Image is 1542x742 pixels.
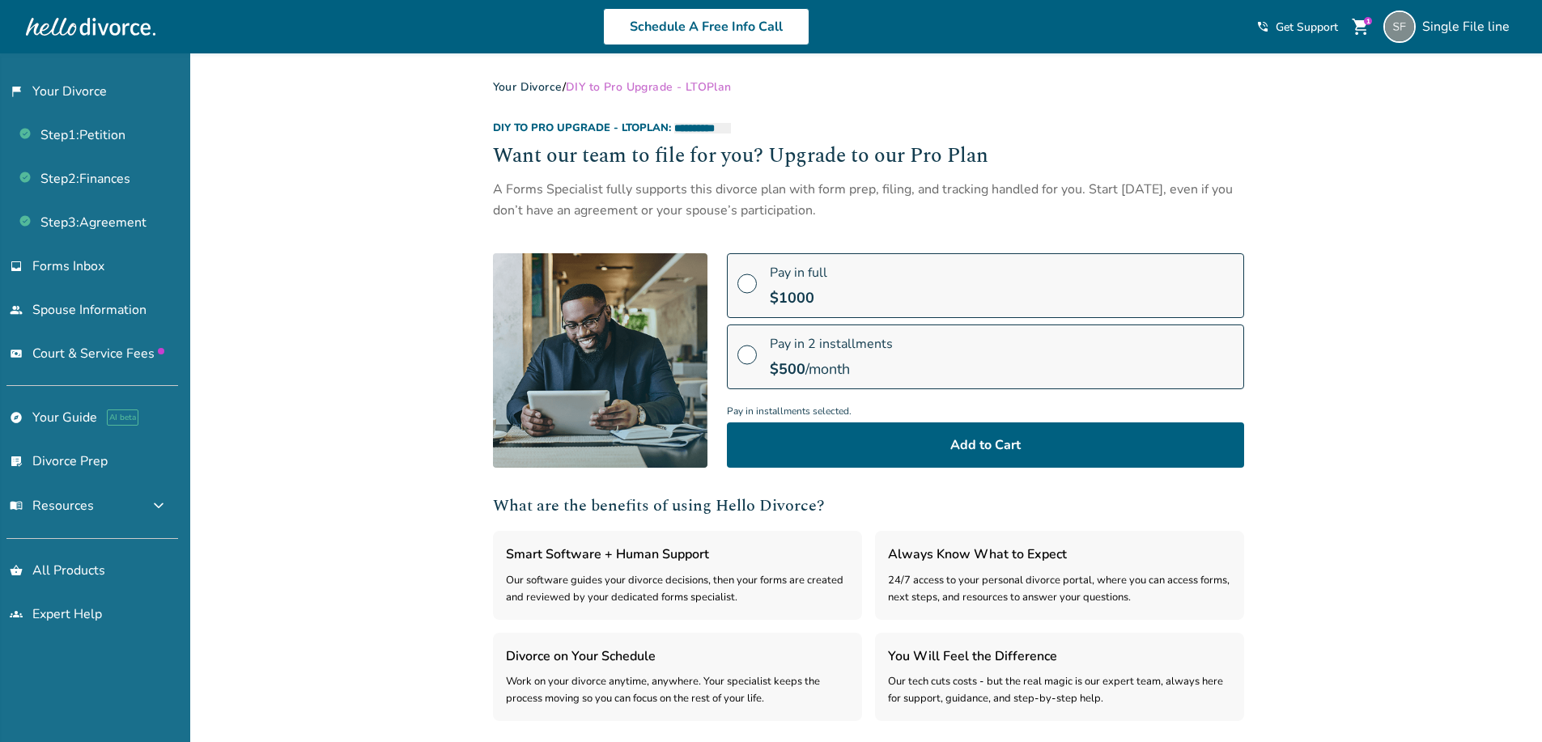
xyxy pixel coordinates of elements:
[10,303,23,316] span: people
[10,499,23,512] span: menu_book
[770,359,805,379] span: $ 500
[10,260,23,273] span: inbox
[1364,17,1372,25] div: 1
[493,179,1244,222] div: A Forms Specialist fully supports this divorce plan with form prep, filing, and tracking handled ...
[10,347,23,360] span: universal_currency_alt
[506,544,849,565] h3: Smart Software + Human Support
[493,79,1244,95] div: /
[888,572,1231,607] div: 24/7 access to your personal divorce portal, where you can access forms, next steps, and resource...
[506,572,849,607] div: Our software guides your divorce decisions, then your forms are created and reviewed by your dedi...
[493,253,707,468] img: [object Object]
[10,85,23,98] span: flag_2
[493,142,1244,172] h2: Want our team to file for you? Upgrade to our Pro Plan
[10,608,23,621] span: groups
[770,288,814,307] span: $ 1000
[10,455,23,468] span: list_alt_check
[1256,20,1269,33] span: phone_in_talk
[10,411,23,424] span: explore
[770,335,893,353] span: Pay in 2 installments
[506,673,849,708] div: Work on your divorce anytime, anywhere. Your specialist keeps the process moving so you can focus...
[1351,17,1370,36] span: shopping_cart
[506,646,849,667] h3: Divorce on Your Schedule
[149,496,168,515] span: expand_more
[770,264,827,282] span: Pay in full
[32,345,164,363] span: Court & Service Fees
[770,359,893,379] div: /month
[493,494,1244,518] h2: What are the benefits of using Hello Divorce?
[10,564,23,577] span: shopping_basket
[1276,19,1338,35] span: Get Support
[32,257,104,275] span: Forms Inbox
[107,409,138,426] span: AI beta
[1256,19,1338,35] a: phone_in_talkGet Support
[727,422,1244,468] button: Add to Cart
[888,673,1231,708] div: Our tech cuts costs - but the real magic is our expert team, always here for support, guidance, a...
[1422,18,1516,36] span: Single File line
[1383,11,1416,43] img: singlefileline@hellodivorce.com
[603,8,809,45] a: Schedule A Free Info Call
[888,646,1231,667] h3: You Will Feel the Difference
[566,79,732,95] span: DIY to Pro Upgrade - LTO Plan
[10,497,94,515] span: Resources
[493,79,563,95] a: Your Divorce
[727,401,1244,422] span: Pay in installments selected.
[1461,664,1542,742] iframe: Chat Widget
[888,544,1231,565] h3: Always Know What to Expect
[493,121,671,135] span: DIY to Pro Upgrade - LTO Plan:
